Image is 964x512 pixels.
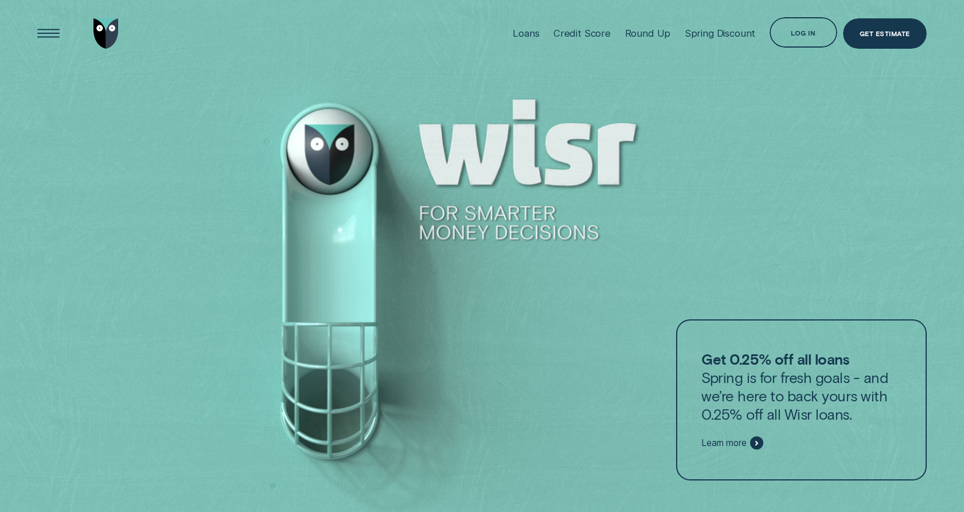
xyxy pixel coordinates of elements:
[513,28,539,39] div: Loans
[770,17,837,48] button: Log in
[33,18,64,49] button: Open Menu
[676,319,927,480] a: Get 0.25% off all loansSpring is for fresh goals - and we’re here to back yours with 0.25% off al...
[553,28,611,39] div: Credit Score
[93,18,119,49] img: Wisr
[685,28,756,39] div: Spring Discount
[625,28,671,39] div: Round Up
[701,350,901,424] p: Spring is for fresh goals - and we’re here to back yours with 0.25% off all Wisr loans.
[843,18,927,49] a: Get Estimate
[701,350,849,368] strong: Get 0.25% off all loans
[701,437,746,449] span: Learn more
